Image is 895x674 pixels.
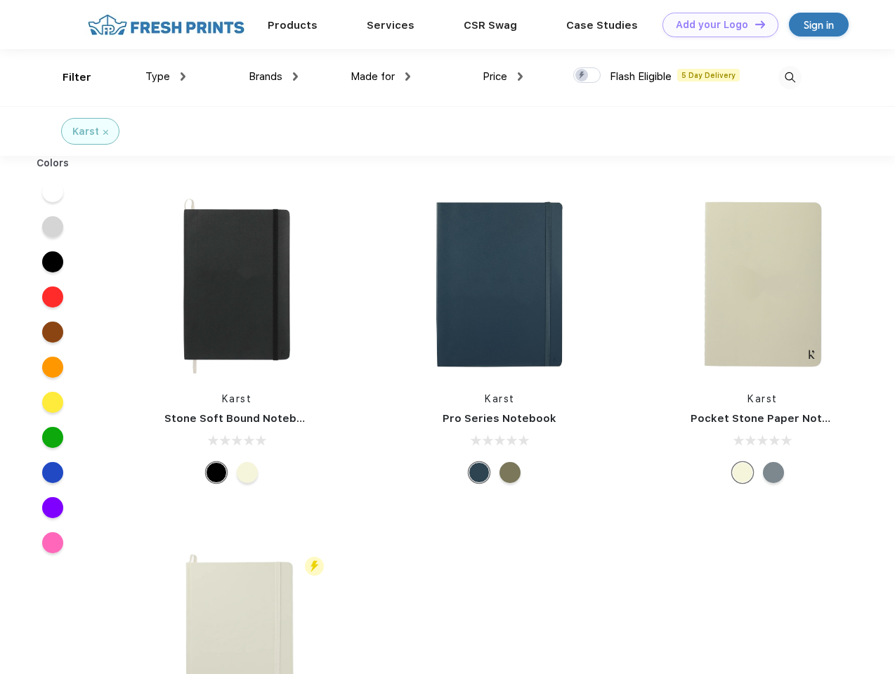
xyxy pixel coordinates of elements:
img: dropdown.png [181,72,185,81]
a: Stone Soft Bound Notebook [164,412,317,425]
span: Made for [351,70,395,83]
img: desktop_search.svg [778,66,802,89]
img: filter_cancel.svg [103,130,108,135]
img: dropdown.png [405,72,410,81]
a: CSR Swag [464,19,517,32]
div: Beige [732,462,753,483]
div: Gray [763,462,784,483]
div: Navy [469,462,490,483]
span: 5 Day Delivery [677,69,740,81]
img: func=resize&h=266 [669,191,856,378]
a: Products [268,19,318,32]
a: Pocket Stone Paper Notebook [691,412,856,425]
img: dropdown.png [293,72,298,81]
img: func=resize&h=266 [143,191,330,378]
div: Beige [237,462,258,483]
div: Add your Logo [676,19,748,31]
a: Karst [222,393,252,404]
a: Pro Series Notebook [443,412,556,425]
a: Services [367,19,414,32]
span: Brands [249,70,282,83]
img: flash_active_toggle.svg [305,557,324,576]
div: Filter [63,70,91,86]
span: Flash Eligible [610,70,672,83]
span: Price [483,70,507,83]
a: Sign in [789,13,849,37]
div: Sign in [804,17,834,33]
div: Colors [26,156,80,171]
img: dropdown.png [518,72,523,81]
div: Olive [499,462,521,483]
img: DT [755,20,765,28]
a: Karst [485,393,515,404]
a: Karst [747,393,778,404]
img: func=resize&h=266 [406,191,593,378]
img: fo%20logo%202.webp [84,13,249,37]
span: Type [145,70,170,83]
div: Karst [72,124,99,139]
div: Black [206,462,227,483]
